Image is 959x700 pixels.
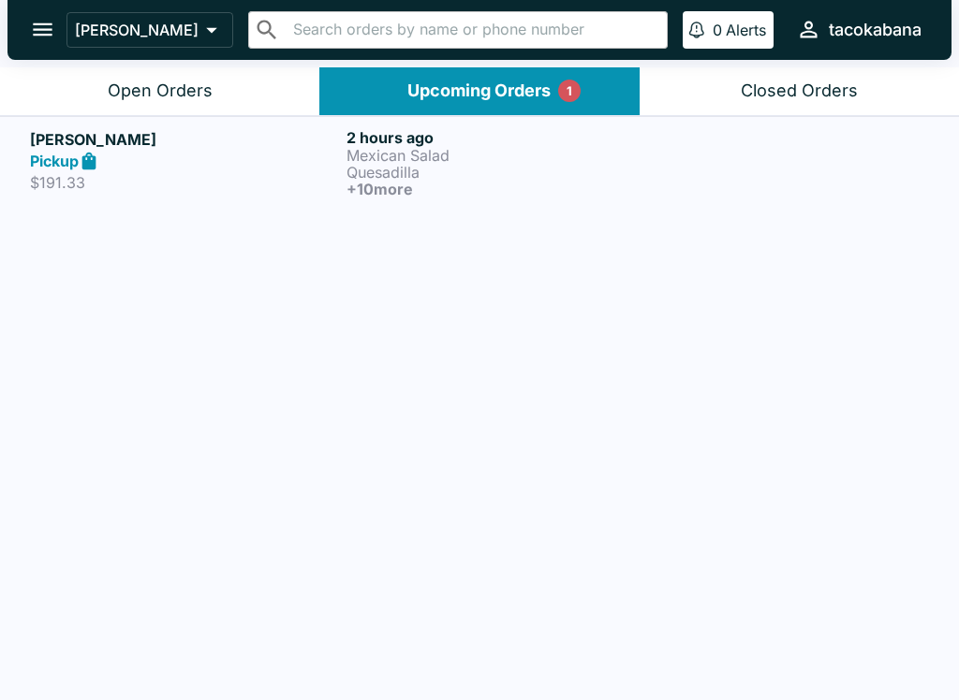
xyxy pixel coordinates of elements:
h6: 2 hours ago [347,128,656,147]
p: Alerts [726,21,766,39]
strong: Pickup [30,152,79,170]
button: [PERSON_NAME] [66,12,233,48]
div: tacokabana [829,19,922,41]
p: 0 [713,21,722,39]
button: tacokabana [789,9,929,50]
h5: [PERSON_NAME] [30,128,339,151]
div: Upcoming Orders [407,80,551,102]
p: [PERSON_NAME] [75,21,199,39]
h6: + 10 more [347,181,656,197]
input: Search orders by name or phone number [288,17,659,43]
div: Open Orders [108,80,213,102]
button: open drawer [19,6,66,53]
p: Quesadilla [347,164,656,181]
div: Closed Orders [741,80,858,102]
p: Mexican Salad [347,147,656,164]
p: $191.33 [30,173,339,192]
p: 1 [567,81,572,100]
